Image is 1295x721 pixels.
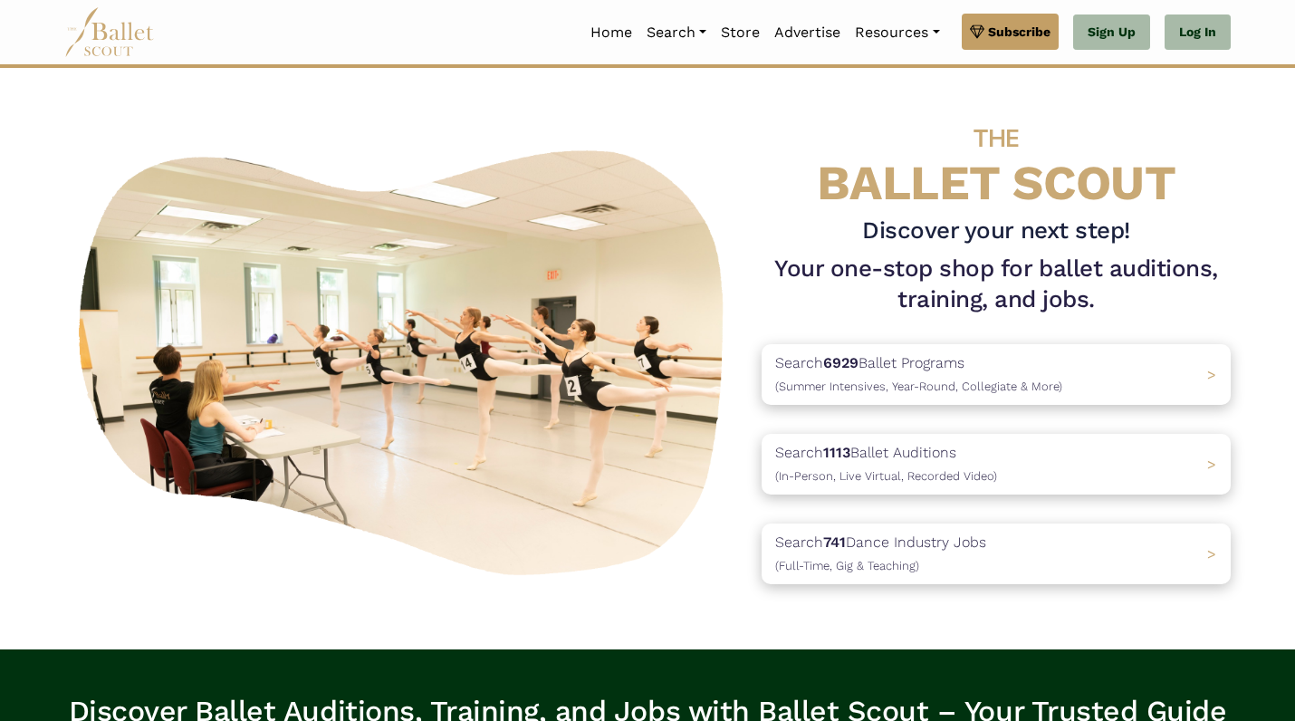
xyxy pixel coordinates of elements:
[775,441,997,487] p: Search Ballet Auditions
[639,14,714,52] a: Search
[762,434,1231,495] a: Search1113Ballet Auditions(In-Person, Live Virtual, Recorded Video) >
[775,531,986,577] p: Search Dance Industry Jobs
[1207,366,1216,383] span: >
[823,534,846,551] b: 741
[1165,14,1231,51] a: Log In
[775,351,1062,398] p: Search Ballet Programs
[1073,14,1150,51] a: Sign Up
[974,123,1019,153] span: THE
[962,14,1059,50] a: Subscribe
[775,559,919,572] span: (Full-Time, Gig & Teaching)
[714,14,767,52] a: Store
[762,104,1231,208] h4: BALLET SCOUT
[1207,545,1216,562] span: >
[762,254,1231,315] h1: Your one-stop shop for ballet auditions, training, and jobs.
[848,14,946,52] a: Resources
[767,14,848,52] a: Advertise
[762,216,1231,246] h3: Discover your next step!
[762,524,1231,584] a: Search741Dance Industry Jobs(Full-Time, Gig & Teaching) >
[1207,456,1216,473] span: >
[775,469,997,483] span: (In-Person, Live Virtual, Recorded Video)
[762,344,1231,405] a: Search6929Ballet Programs(Summer Intensives, Year-Round, Collegiate & More)>
[583,14,639,52] a: Home
[823,444,850,461] b: 1113
[970,22,984,42] img: gem.svg
[988,22,1050,42] span: Subscribe
[823,354,859,371] b: 6929
[775,380,1062,393] span: (Summer Intensives, Year-Round, Collegiate & More)
[64,130,747,586] img: A group of ballerinas talking to each other in a ballet studio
